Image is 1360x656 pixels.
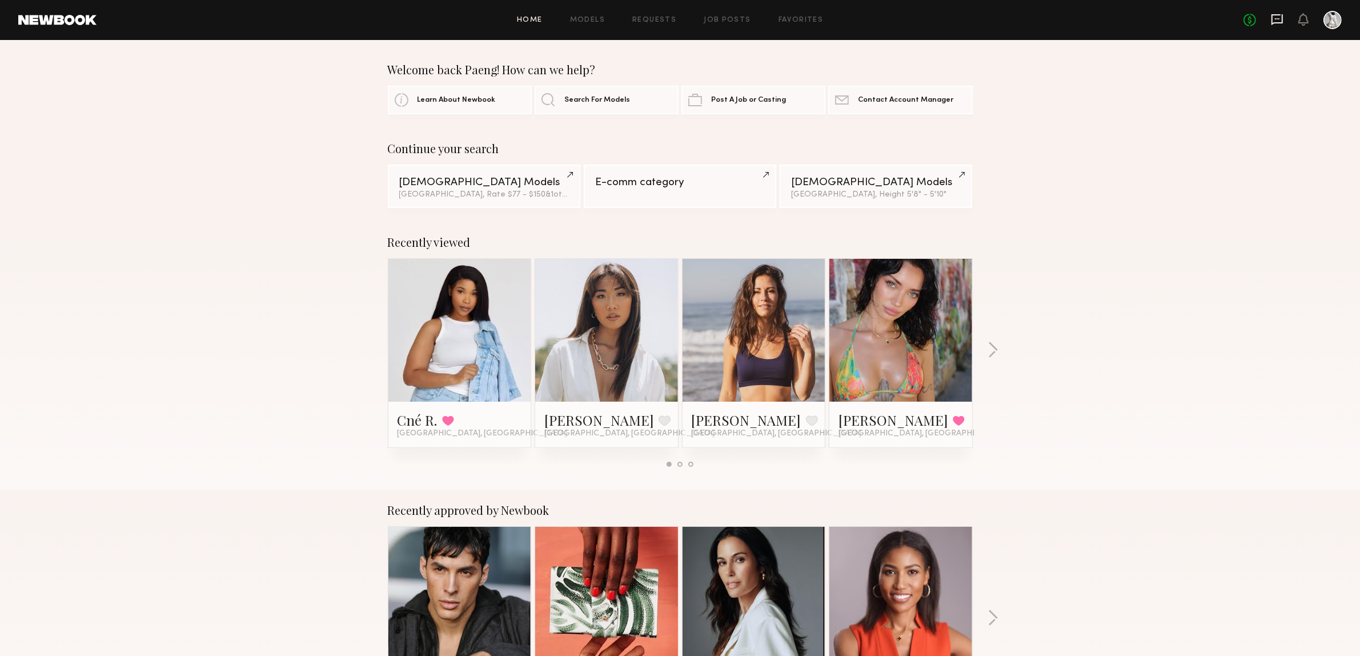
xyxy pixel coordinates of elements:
div: Continue your search [388,142,973,155]
a: Requests [632,17,676,24]
span: [GEOGRAPHIC_DATA], [GEOGRAPHIC_DATA] [839,429,1009,438]
span: Post A Job or Casting [711,97,786,104]
div: [GEOGRAPHIC_DATA], Height 5'8" - 5'10" [791,191,961,199]
div: [DEMOGRAPHIC_DATA] Models [791,177,961,188]
div: [DEMOGRAPHIC_DATA] Models [399,177,569,188]
span: Search For Models [564,97,630,104]
span: & 1 other filter [546,191,595,198]
a: Post A Job or Casting [681,86,825,114]
div: Recently approved by Newbook [388,503,973,517]
a: [PERSON_NAME] [692,411,801,429]
div: Recently viewed [388,235,973,249]
span: [GEOGRAPHIC_DATA], [GEOGRAPHIC_DATA] [544,429,715,438]
a: E-comm category [584,165,776,208]
a: [PERSON_NAME] [839,411,948,429]
a: [PERSON_NAME] [544,411,654,429]
span: [GEOGRAPHIC_DATA], [GEOGRAPHIC_DATA] [398,429,568,438]
a: Contact Account Manager [828,86,972,114]
a: Cné R. [398,411,438,429]
span: [GEOGRAPHIC_DATA], [GEOGRAPHIC_DATA] [692,429,862,438]
a: Job Posts [704,17,751,24]
a: [DEMOGRAPHIC_DATA] Models[GEOGRAPHIC_DATA], Height 5'8" - 5'10" [780,165,972,208]
a: Favorites [779,17,824,24]
a: [DEMOGRAPHIC_DATA] Models[GEOGRAPHIC_DATA], Rate $77 - $150&1other filter [388,165,580,208]
div: Welcome back Paeng! How can we help? [388,63,973,77]
a: Search For Models [535,86,679,114]
a: Home [517,17,543,24]
span: Contact Account Manager [858,97,953,104]
span: Learn About Newbook [418,97,496,104]
a: Models [570,17,605,24]
div: [GEOGRAPHIC_DATA], Rate $77 - $150 [399,191,569,199]
a: Learn About Newbook [388,86,532,114]
div: E-comm category [595,177,765,188]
